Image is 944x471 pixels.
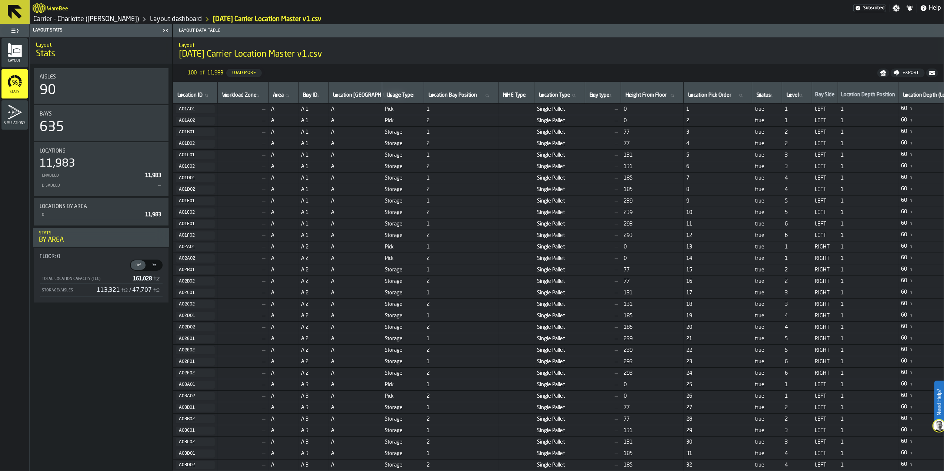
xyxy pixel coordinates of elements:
div: A02A02 [179,256,212,261]
span: A [271,141,296,147]
label: button-switch-multi-% [146,260,163,271]
span: — [221,118,266,124]
div: Title [40,74,163,80]
div: stat-Bays [34,105,169,141]
div: A01F02 [179,233,212,238]
span: in [909,141,913,146]
span: Floor: 0 [40,254,60,260]
span: Pick [385,106,421,112]
div: StatList-item-0 [40,210,163,220]
span: Pick [385,118,421,124]
a: link-to-/wh/i/e074fb63-00ea-4531-a7c9-ea0a191b3e4f/settings/billing [853,4,886,12]
h2: Sub Title [179,41,938,49]
li: menu Simulations [1,100,28,130]
div: A02B02 [179,279,212,284]
button: button-A02D01 [176,312,215,320]
button: button-A03B01 [176,404,215,412]
span: — [158,183,161,188]
span: 60 [901,174,907,180]
input: label [624,91,680,100]
span: — [588,129,618,135]
span: 3 [785,152,809,158]
button: button-A03B02 [176,415,215,423]
span: label [333,92,403,98]
span: Storage [385,164,421,170]
span: A 1 [301,164,326,170]
span: — [221,141,266,147]
span: % [149,262,160,268]
span: 60 [901,128,907,134]
span: 60 [901,106,907,111]
span: LEFT [815,129,835,135]
span: Aisles [40,74,56,80]
span: — [588,164,618,170]
span: 2 [427,118,496,124]
span: — [588,106,618,112]
span: A [271,152,296,158]
label: button-toggle-Help [917,4,944,13]
div: A02F02 [179,371,212,376]
div: thumb [131,260,146,270]
span: FormattedValue [901,151,914,159]
span: — [588,175,618,181]
span: Storage [385,175,421,181]
span: LEFT [815,164,835,170]
span: Stats [36,48,55,60]
div: A02D02 [179,325,212,330]
span: Storage [385,152,421,158]
button: button-A01D01 [176,174,215,182]
span: 1 [785,106,809,112]
span: in [909,118,913,123]
span: of [200,70,204,76]
span: 1 [785,118,809,124]
span: label [688,92,731,98]
span: 1 [841,152,895,158]
li: menu Stats [1,69,28,99]
span: 1 [841,106,895,112]
span: LEFT [815,141,835,147]
span: label [539,92,570,98]
section: card-LayoutDashboardCard [33,67,169,227]
span: 0 [624,106,681,112]
div: Title [40,254,163,260]
div: A01B02 [179,141,212,146]
div: StatList-item-Disabled [40,180,163,190]
div: stat-Aisles [34,68,169,104]
div: A02C01 [179,290,212,295]
span: A 1 [301,129,326,135]
span: A [271,175,296,181]
span: label [387,92,413,98]
input: label [331,91,379,100]
input: label [301,91,325,100]
span: A [331,106,379,112]
input: label [537,91,582,100]
div: Title [40,111,163,117]
span: label [303,92,317,98]
span: 60 [901,163,907,169]
span: 2 [687,118,749,124]
span: LEFT [815,118,835,124]
span: label [757,92,771,98]
span: label [503,92,526,98]
span: true [755,152,779,158]
span: 3 [785,164,809,170]
span: label [273,92,284,98]
span: LEFT [815,106,835,112]
div: A03B02 [179,417,212,422]
div: Total Location Capacity (TLC) [41,277,130,281]
input: label [588,91,618,100]
span: label [787,92,799,98]
input: label [385,91,421,100]
span: 11,983 [145,212,161,217]
span: A [271,118,296,124]
div: A02F01 [179,359,212,364]
div: title-Stats [30,37,172,64]
span: Simulations [1,121,28,125]
label: button-switch-multi-m² [130,260,146,271]
span: Help [929,4,941,13]
div: A02E02 [179,348,212,353]
span: true [755,106,779,112]
nav: Breadcrumb [33,15,487,24]
button: button-A03A01 [176,381,215,389]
